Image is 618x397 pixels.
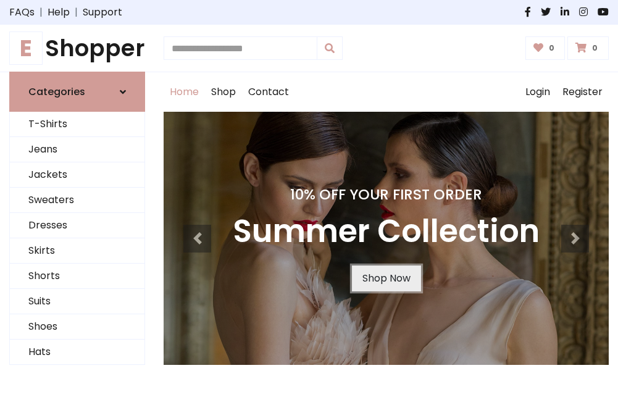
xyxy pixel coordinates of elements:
h6: Categories [28,86,85,98]
a: T-Shirts [10,112,144,137]
span: 0 [589,43,601,54]
a: EShopper [9,35,145,62]
a: Categories [9,72,145,112]
a: Shop Now [352,265,421,291]
a: Shoes [10,314,144,340]
span: 0 [546,43,557,54]
a: Contact [242,72,295,112]
h1: Shopper [9,35,145,62]
a: Home [164,72,205,112]
a: Hats [10,340,144,365]
a: Skirts [10,238,144,264]
span: | [35,5,48,20]
h3: Summer Collection [233,213,540,251]
a: FAQs [9,5,35,20]
a: 0 [525,36,566,60]
a: Shorts [10,264,144,289]
a: Register [556,72,609,112]
a: Shop [205,72,242,112]
a: Support [83,5,122,20]
a: Help [48,5,70,20]
a: Dresses [10,213,144,238]
a: Sweaters [10,188,144,213]
a: Suits [10,289,144,314]
h4: 10% Off Your First Order [233,186,540,203]
span: E [9,31,43,65]
a: 0 [567,36,609,60]
a: Login [519,72,556,112]
a: Jackets [10,162,144,188]
a: Jeans [10,137,144,162]
span: | [70,5,83,20]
